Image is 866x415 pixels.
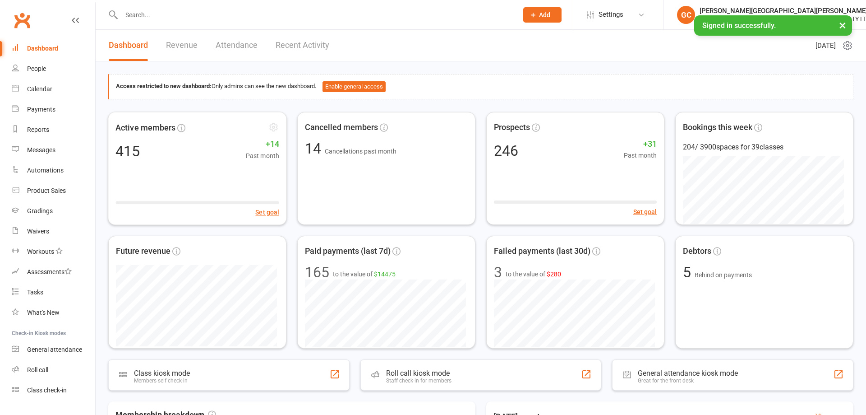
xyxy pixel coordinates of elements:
[246,150,279,160] span: Past month
[27,228,49,235] div: Waivers
[12,160,95,181] a: Automations
[134,378,190,384] div: Members self check-in
[27,65,46,72] div: People
[624,138,657,151] span: +31
[539,11,550,19] span: Add
[494,144,518,158] div: 246
[27,248,54,255] div: Workouts
[12,282,95,303] a: Tasks
[12,303,95,323] a: What's New
[683,245,711,258] span: Debtors
[325,148,396,155] span: Cancellations past month
[12,38,95,59] a: Dashboard
[27,268,72,275] div: Assessments
[27,106,55,113] div: Payments
[494,265,502,280] div: 3
[683,264,695,281] span: 5
[683,141,846,153] div: 204 / 3900 spaces for 39 classes
[374,270,396,278] span: $14475
[27,126,49,133] div: Reports
[386,369,451,378] div: Roll call kiosk mode
[12,140,95,160] a: Messages
[12,380,95,401] a: Class kiosk mode
[116,81,846,92] div: Only admins can see the new dashboard.
[134,369,190,378] div: Class kiosk mode
[27,309,60,316] div: What's New
[166,30,198,61] a: Revenue
[547,270,561,278] span: $280
[638,378,738,384] div: Great for the front desk
[523,7,562,23] button: Add
[27,387,67,394] div: Class check-in
[116,245,170,258] span: Future revenue
[27,45,58,52] div: Dashboard
[27,207,53,214] div: Gradings
[27,346,82,353] div: General attendance
[12,79,95,99] a: Calendar
[386,378,451,384] div: Staff check-in for members
[624,150,657,160] span: Past month
[834,15,851,35] button: ×
[683,121,752,134] span: Bookings this week
[494,245,590,258] span: Failed payments (last 30d)
[119,9,511,21] input: Search...
[305,265,329,280] div: 165
[599,5,623,25] span: Settings
[216,30,258,61] a: Attendance
[109,30,148,61] a: Dashboard
[12,262,95,282] a: Assessments
[305,121,378,134] span: Cancelled members
[12,59,95,79] a: People
[12,360,95,380] a: Roll call
[677,6,695,24] div: GC
[305,245,391,258] span: Paid payments (last 7d)
[333,269,396,279] span: to the value of
[27,85,52,93] div: Calendar
[12,120,95,140] a: Reports
[27,289,43,296] div: Tasks
[695,271,752,279] span: Behind on payments
[322,81,386,92] button: Enable general access
[702,21,776,30] span: Signed in successfully.
[246,137,279,150] span: +14
[11,9,33,32] a: Clubworx
[12,242,95,262] a: Workouts
[12,201,95,221] a: Gradings
[494,121,530,134] span: Prospects
[27,187,66,194] div: Product Sales
[115,121,175,134] span: Active members
[815,40,836,51] span: [DATE]
[12,340,95,360] a: General attendance kiosk mode
[115,144,140,158] div: 415
[633,207,657,217] button: Set goal
[27,167,64,174] div: Automations
[12,99,95,120] a: Payments
[506,269,561,279] span: to the value of
[638,369,738,378] div: General attendance kiosk mode
[305,140,325,157] span: 14
[116,83,212,89] strong: Access restricted to new dashboard:
[27,146,55,154] div: Messages
[27,366,48,373] div: Roll call
[12,181,95,201] a: Product Sales
[255,207,279,217] button: Set goal
[276,30,329,61] a: Recent Activity
[12,221,95,242] a: Waivers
